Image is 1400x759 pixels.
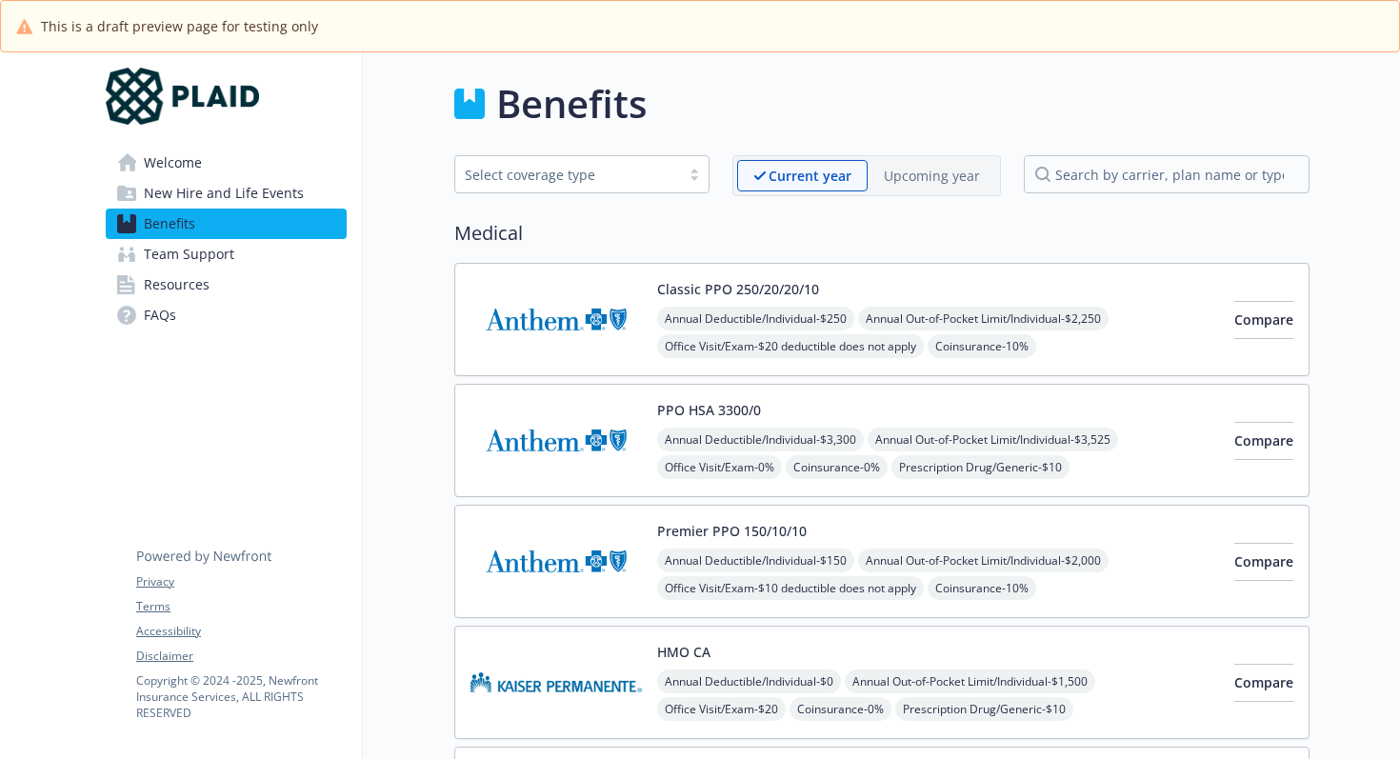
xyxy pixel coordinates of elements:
[1234,552,1293,570] span: Compare
[106,178,347,209] a: New Hire and Life Events
[1234,543,1293,581] button: Compare
[657,334,924,358] span: Office Visit/Exam - $20 deductible does not apply
[144,178,304,209] span: New Hire and Life Events
[928,334,1036,358] span: Coinsurance - 10%
[41,16,318,36] span: This is a draft preview page for testing only
[657,307,854,330] span: Annual Deductible/Individual - $250
[657,642,710,662] button: HMO CA
[1234,673,1293,691] span: Compare
[895,697,1073,721] span: Prescription Drug/Generic - $10
[454,219,1310,248] h2: Medical
[1024,155,1310,193] input: search by carrier, plan name or type
[786,455,888,479] span: Coinsurance - 0%
[657,455,782,479] span: Office Visit/Exam - 0%
[136,598,346,615] a: Terms
[769,166,851,186] p: Current year
[928,576,1036,600] span: Coinsurance - 10%
[136,672,346,721] p: Copyright © 2024 - 2025 , Newfront Insurance Services, ALL RIGHTS RESERVED
[657,669,841,693] span: Annual Deductible/Individual - $0
[1234,664,1293,702] button: Compare
[465,165,670,185] div: Select coverage type
[470,642,642,723] img: Kaiser Permanente Insurance Company carrier logo
[845,669,1095,693] span: Annual Out-of-Pocket Limit/Individual - $1,500
[858,307,1109,330] span: Annual Out-of-Pocket Limit/Individual - $2,250
[106,239,347,270] a: Team Support
[657,279,819,299] button: Classic PPO 250/20/20/10
[106,209,347,239] a: Benefits
[891,455,1070,479] span: Prescription Drug/Generic - $10
[1234,431,1293,449] span: Compare
[790,697,891,721] span: Coinsurance - 0%
[144,239,234,270] span: Team Support
[657,400,761,420] button: PPO HSA 3300/0
[657,576,924,600] span: Office Visit/Exam - $10 deductible does not apply
[470,400,642,481] img: Anthem Blue Cross carrier logo
[657,428,864,451] span: Annual Deductible/Individual - $3,300
[106,270,347,300] a: Resources
[858,549,1109,572] span: Annual Out-of-Pocket Limit/Individual - $2,000
[106,300,347,330] a: FAQs
[144,209,195,239] span: Benefits
[1234,310,1293,329] span: Compare
[106,148,347,178] a: Welcome
[1234,301,1293,339] button: Compare
[144,270,210,300] span: Resources
[868,428,1118,451] span: Annual Out-of-Pocket Limit/Individual - $3,525
[496,75,647,132] h1: Benefits
[136,573,346,590] a: Privacy
[136,623,346,640] a: Accessibility
[144,300,176,330] span: FAQs
[657,697,786,721] span: Office Visit/Exam - $20
[657,521,807,541] button: Premier PPO 150/10/10
[470,521,642,602] img: Anthem Blue Cross carrier logo
[144,148,202,178] span: Welcome
[136,648,346,665] a: Disclaimer
[884,166,980,186] p: Upcoming year
[470,279,642,360] img: Anthem Blue Cross carrier logo
[657,549,854,572] span: Annual Deductible/Individual - $150
[1234,422,1293,460] button: Compare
